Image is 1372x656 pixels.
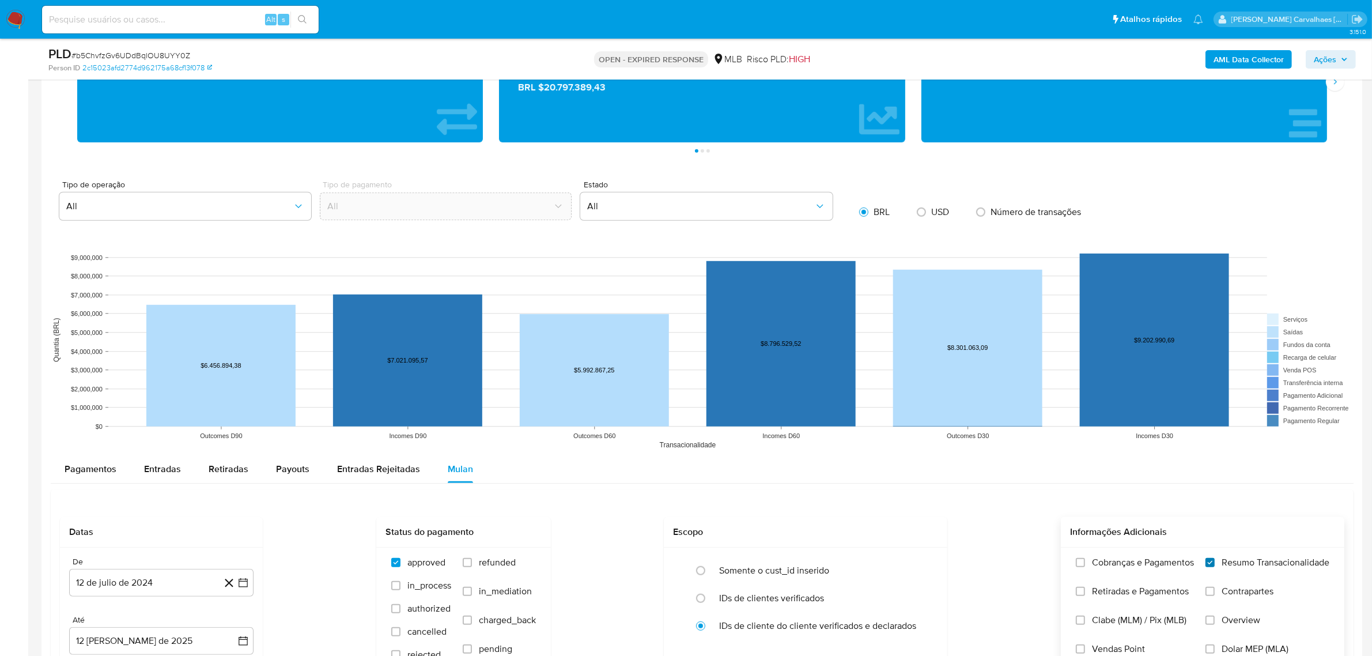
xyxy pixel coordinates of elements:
[1231,14,1348,25] p: sara.carvalhaes@mercadopago.com.br
[71,50,190,61] span: # b5ChvfzGv6UDdBqlOU8UYY0Z
[1350,27,1366,36] span: 3.151.0
[290,12,314,28] button: search-icon
[48,63,80,73] b: Person ID
[789,52,810,66] span: HIGH
[1314,50,1336,69] span: Ações
[713,53,742,66] div: MLB
[42,12,319,27] input: Pesquise usuários ou casos...
[747,53,810,66] span: Risco PLD:
[1205,50,1292,69] button: AML Data Collector
[1193,14,1203,24] a: Notificações
[48,44,71,63] b: PLD
[1214,50,1284,69] b: AML Data Collector
[82,63,212,73] a: 2c15023afd2774d962175a68cf13f078
[594,51,708,67] p: OPEN - EXPIRED RESPONSE
[1120,13,1182,25] span: Atalhos rápidos
[282,14,285,25] span: s
[1306,50,1356,69] button: Ações
[1351,13,1363,25] a: Sair
[266,14,275,25] span: Alt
